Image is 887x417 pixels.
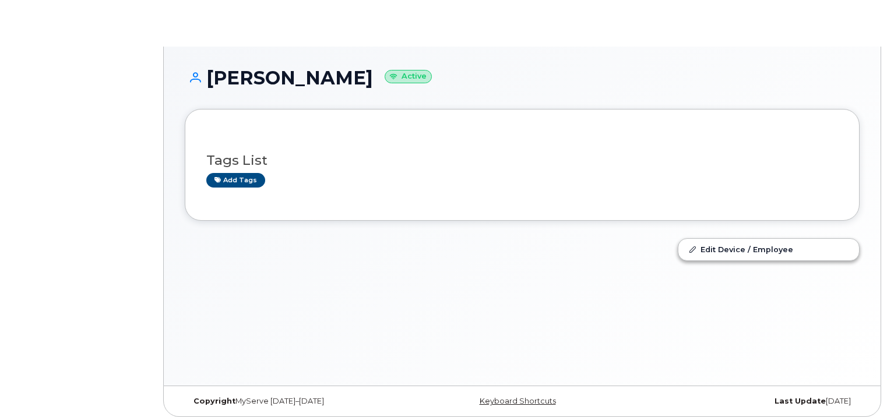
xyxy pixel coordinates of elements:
[185,68,860,88] h1: [PERSON_NAME]
[206,153,838,168] h3: Tags List
[385,70,432,83] small: Active
[206,173,265,188] a: Add tags
[480,397,556,405] a: Keyboard Shortcuts
[775,397,826,405] strong: Last Update
[193,397,235,405] strong: Copyright
[635,397,860,406] div: [DATE]
[678,239,859,260] a: Edit Device / Employee
[185,397,410,406] div: MyServe [DATE]–[DATE]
